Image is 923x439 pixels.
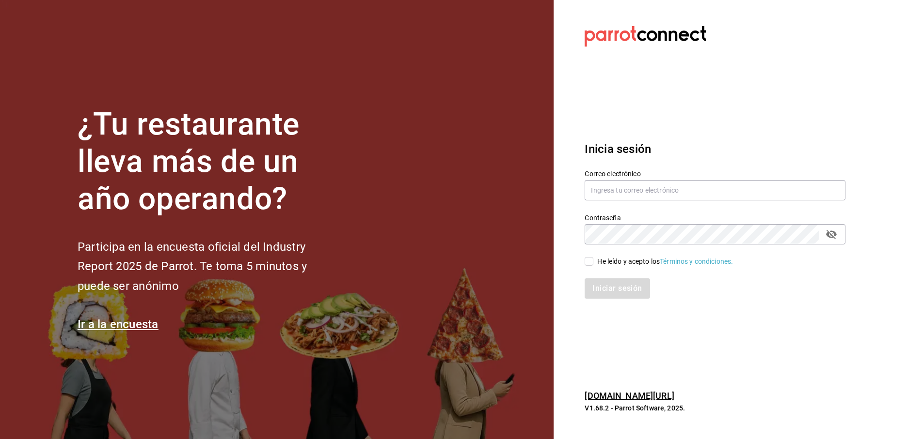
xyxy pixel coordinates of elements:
h2: Participa en la encuesta oficial del Industry Report 2025 de Parrot. Te toma 5 minutos y puede se... [78,237,339,296]
label: Contraseña [585,214,845,221]
a: [DOMAIN_NAME][URL] [585,391,674,401]
p: V1.68.2 - Parrot Software, 2025. [585,403,845,413]
button: passwordField [823,226,840,242]
input: Ingresa tu correo electrónico [585,180,845,200]
a: Términos y condiciones. [660,257,733,265]
a: Ir a la encuesta [78,318,159,331]
h3: Inicia sesión [585,140,845,158]
label: Correo electrónico [585,170,845,177]
h1: ¿Tu restaurante lleva más de un año operando? [78,106,339,217]
div: He leído y acepto los [597,257,733,267]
